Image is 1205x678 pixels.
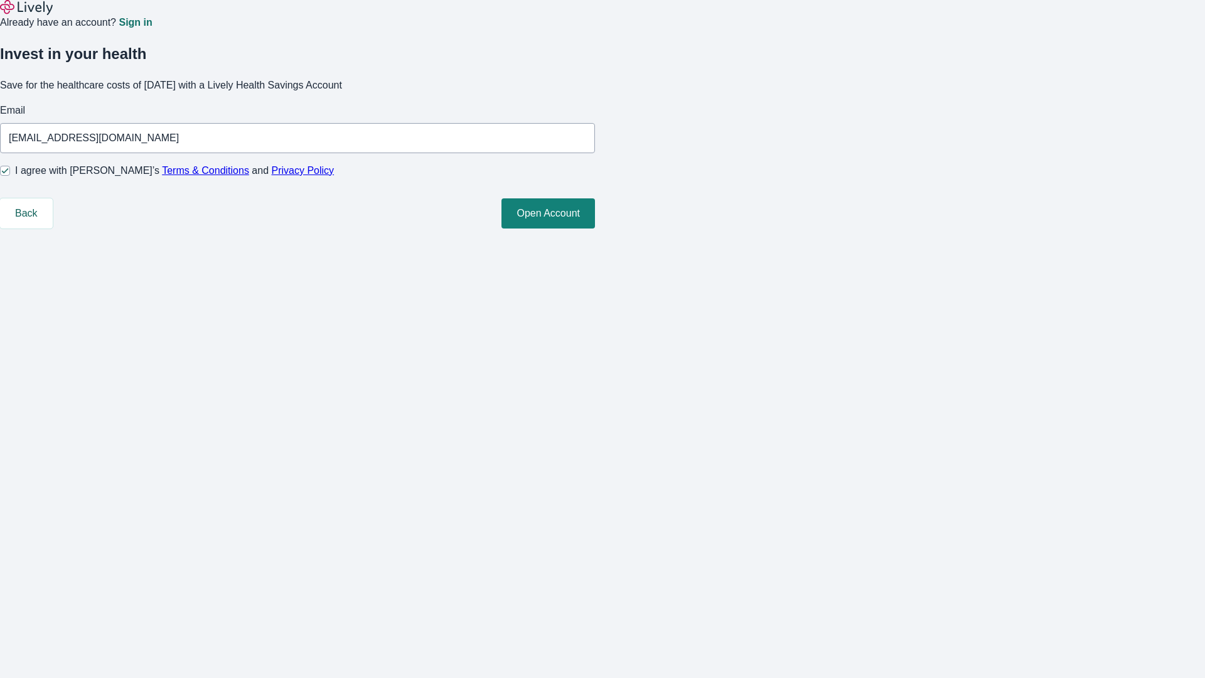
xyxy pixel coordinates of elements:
a: Sign in [119,18,152,28]
span: I agree with [PERSON_NAME]’s and [15,163,334,178]
a: Terms & Conditions [162,165,249,176]
a: Privacy Policy [272,165,335,176]
button: Open Account [501,198,595,229]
